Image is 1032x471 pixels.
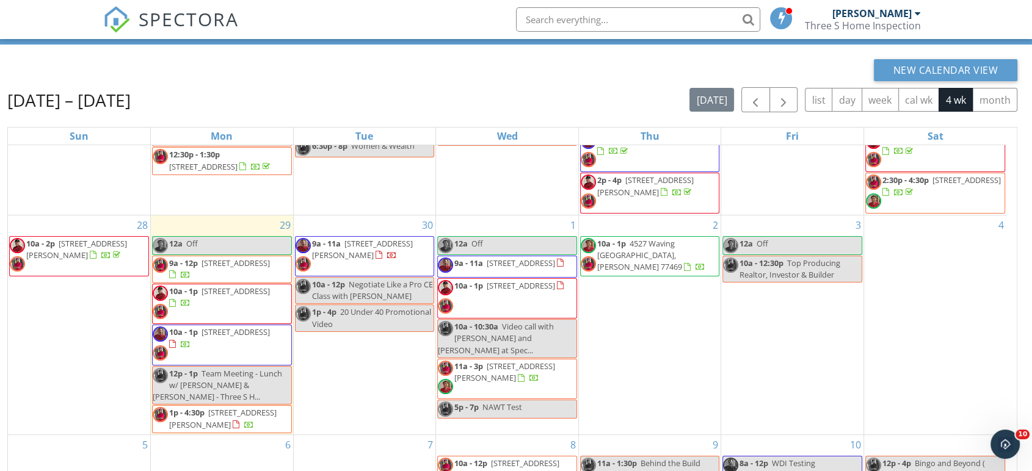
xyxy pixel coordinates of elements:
[438,280,453,295] img: img_0897.jpg
[805,88,832,112] button: list
[772,458,815,469] span: WDI Testing
[169,238,183,249] span: 12a
[866,174,881,190] img: img_0544.jpg
[832,88,862,112] button: day
[454,238,468,249] span: 12a
[578,215,721,434] td: Go to October 2, 2025
[1016,430,1030,439] span: 10
[10,238,25,253] img: img_0897.jpg
[581,174,596,190] img: img_0897.jpg
[140,435,150,455] a: Go to October 5, 2025
[739,257,840,280] span: Top Producing Realtor, Investor & Builder
[438,361,453,376] img: img_0544.jpg
[568,215,578,235] a: Go to October 1, 2025
[186,238,198,249] span: Off
[597,174,622,185] span: 2p - 4p
[283,435,293,455] a: Go to October 6, 2025
[139,6,239,32] span: SPECTORA
[169,326,270,349] a: 10a - 1p [STREET_ADDRESS]
[312,279,345,290] span: 10a - 12p
[169,407,205,418] span: 1p - 4:30p
[710,435,721,455] a: Go to October 9, 2025
[10,256,25,271] img: img_0544.jpg
[581,238,596,253] img: 20250918_080732.jpg
[438,321,453,336] img: img_0544.jpg
[723,257,738,273] img: img_0544.jpg
[353,128,376,145] a: Tuesday
[898,88,940,112] button: cal wk
[296,306,311,322] img: img_0544.jpg
[9,236,149,276] a: 10a - 2p [STREET_ADDRESS][PERSON_NAME]
[153,407,168,422] img: img_0544.jpg
[471,238,483,249] span: Off
[169,368,198,379] span: 12p - 1p
[882,458,911,469] span: 12p - 4p
[296,256,311,271] img: img_0544.jpg
[866,152,881,167] img: img_0544.jpg
[153,345,168,361] img: img_0544.jpg
[438,379,453,394] img: 20250918_080732.jpg
[153,326,168,342] img: 20240919_174810.jpg
[153,238,168,253] img: 20250918_080732.jpg
[293,215,436,434] td: Go to September 30, 2025
[454,257,483,268] span: 9a - 11a
[26,238,55,249] span: 10a - 2p
[516,7,760,32] input: Search everything...
[710,215,721,235] a: Go to October 2, 2025
[169,407,277,430] a: 1p - 4:30p [STREET_ADDRESS][PERSON_NAME]
[103,6,130,33] img: The Best Home Inspection Software - Spectora
[169,257,270,280] a: 9a - 12p [STREET_ADDRESS]
[202,286,270,297] span: [STREET_ADDRESS]
[721,215,864,434] td: Go to October 3, 2025
[972,88,1017,112] button: month
[425,435,435,455] a: Go to October 7, 2025
[296,279,311,294] img: img_0544.jpg
[208,128,235,145] a: Monday
[597,238,626,249] span: 10a - 1p
[420,215,435,235] a: Go to September 30, 2025
[882,174,1001,197] a: 2:30p - 4:30p [STREET_ADDRESS]
[437,278,577,318] a: 10a - 1p [STREET_ADDRESS]
[454,280,483,291] span: 10a - 1p
[853,215,863,235] a: Go to October 3, 2025
[882,174,929,185] span: 2:30p - 4:30p
[996,215,1006,235] a: Go to October 4, 2025
[169,286,198,297] span: 10a - 1p
[769,87,798,112] button: Next
[312,306,431,329] span: 20 Under 40 Promotional Video
[925,128,945,145] a: Saturday
[757,238,768,249] span: Off
[7,88,131,112] h2: [DATE] – [DATE]
[312,238,341,249] span: 9a - 11a
[152,147,292,174] a: 12:30p - 1:30p [STREET_ADDRESS]
[351,140,415,151] span: Women & Wealth
[152,325,292,365] a: 10a - 1p [STREET_ADDRESS]
[296,140,311,156] img: img_0544.jpg
[153,304,168,319] img: img_0544.jpg
[153,257,168,273] img: img_0544.jpg
[438,321,554,355] span: Video call with [PERSON_NAME] and [PERSON_NAME] at Spec...
[739,257,783,268] span: 10a - 12:30p
[739,238,753,249] span: 12a
[26,238,127,261] span: [STREET_ADDRESS][PERSON_NAME]
[277,215,293,235] a: Go to September 29, 2025
[152,405,292,433] a: 1p - 4:30p [STREET_ADDRESS][PERSON_NAME]
[169,161,238,172] span: [STREET_ADDRESS]
[312,279,433,301] span: Negotiate Like a Pro CE Class with [PERSON_NAME]
[580,173,720,213] a: 2p - 4p [STREET_ADDRESS][PERSON_NAME]
[153,149,168,164] img: img_0544.jpg
[153,286,168,301] img: img_0897.jpg
[312,238,413,261] a: 9a - 11a [STREET_ADDRESS][PERSON_NAME]
[805,20,921,32] div: Three S Home Inspection
[169,407,277,430] span: [STREET_ADDRESS][PERSON_NAME]
[67,128,91,145] a: Sunday
[152,256,292,283] a: 9a - 12p [STREET_ADDRESS]
[494,128,520,145] a: Wednesday
[454,280,567,291] a: 10a - 1p [STREET_ADDRESS]
[832,7,912,20] div: [PERSON_NAME]
[152,284,292,324] a: 10a - 1p [STREET_ADDRESS]
[581,193,596,209] img: img_0544.jpg
[597,174,694,197] a: 2p - 4p [STREET_ADDRESS][PERSON_NAME]
[454,321,498,332] span: 10a - 10:30a
[741,87,770,112] button: Previous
